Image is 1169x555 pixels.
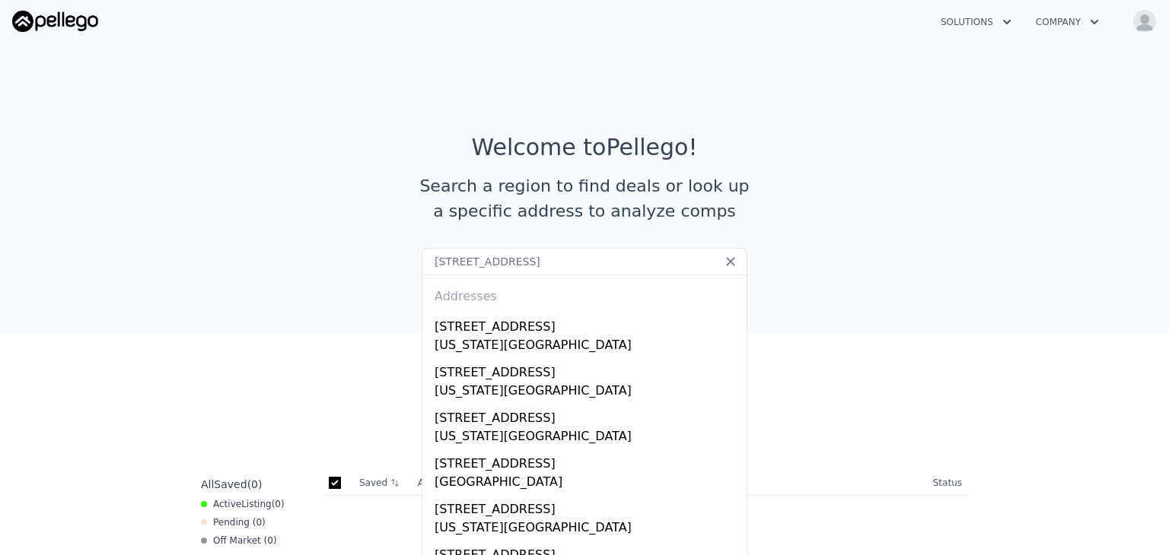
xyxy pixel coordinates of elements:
div: Pending ( 0 ) [201,516,266,528]
div: [STREET_ADDRESS] [435,312,741,336]
div: [STREET_ADDRESS] [435,494,741,519]
div: [US_STATE][GEOGRAPHIC_DATA] [435,382,741,403]
th: Address [412,471,927,496]
span: Saved [214,478,247,490]
div: [STREET_ADDRESS] [435,403,741,427]
img: avatar [1132,9,1157,33]
div: Saved Properties [195,382,974,409]
div: Addresses [428,275,741,312]
div: [STREET_ADDRESS] [435,357,741,382]
span: Listing [241,499,272,509]
div: Save properties to see them here [195,421,974,446]
th: Saved [353,471,412,495]
span: Active ( 0 ) [213,498,285,510]
div: All ( 0 ) [201,477,262,492]
th: Status [927,471,968,496]
img: Pellego [12,11,98,32]
div: [US_STATE][GEOGRAPHIC_DATA] [435,519,741,540]
button: Company [1024,8,1111,36]
div: [US_STATE][GEOGRAPHIC_DATA] [435,427,741,449]
button: Solutions [929,8,1024,36]
div: Search a region to find deals or look up a specific address to analyze comps [414,173,755,224]
div: [US_STATE][GEOGRAPHIC_DATA] [435,336,741,357]
div: [GEOGRAPHIC_DATA] [435,473,741,494]
div: Welcome to Pellego ! [472,134,698,161]
div: [STREET_ADDRESS] [435,449,741,473]
input: Search an address or region... [422,248,747,275]
div: Off Market ( 0 ) [201,534,277,547]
